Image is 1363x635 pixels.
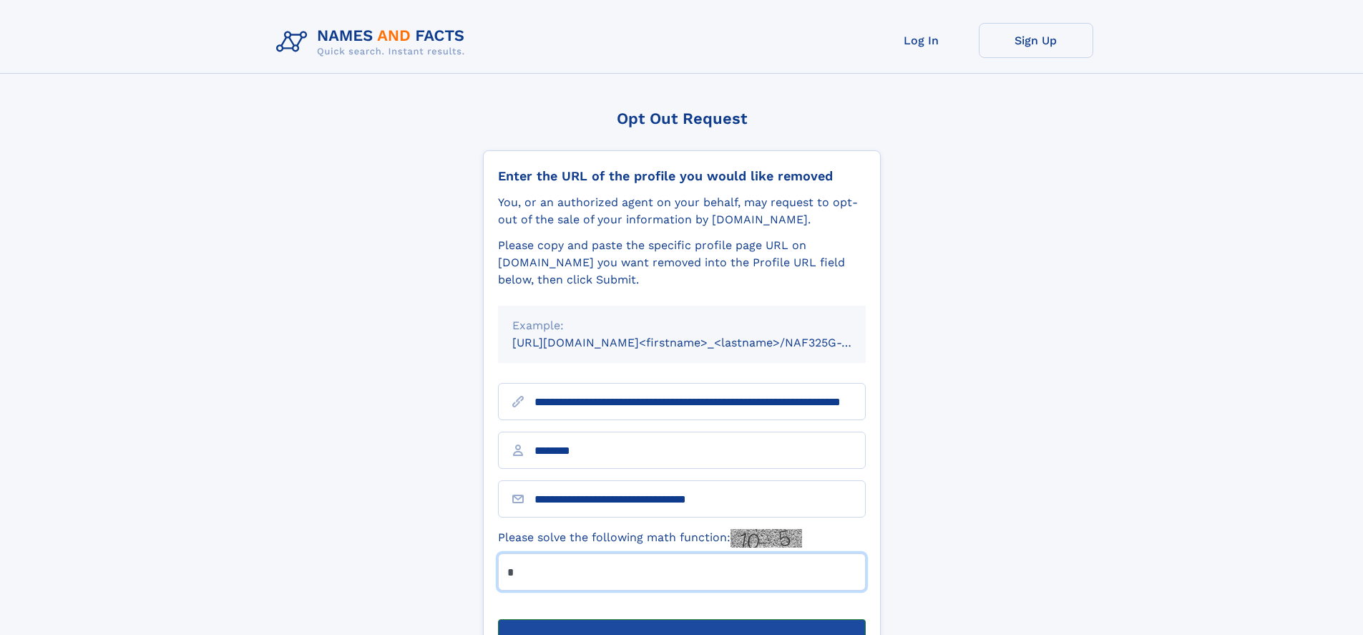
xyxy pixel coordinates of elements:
[498,168,866,184] div: Enter the URL of the profile you would like removed
[979,23,1093,58] a: Sign Up
[483,110,881,127] div: Opt Out Request
[512,317,851,334] div: Example:
[498,529,802,548] label: Please solve the following math function:
[512,336,893,349] small: [URL][DOMAIN_NAME]<firstname>_<lastname>/NAF325G-xxxxxxxx
[270,23,477,62] img: Logo Names and Facts
[498,237,866,289] div: Please copy and paste the specific profile page URL on [DOMAIN_NAME] you want removed into the Pr...
[498,194,866,228] div: You, or an authorized agent on your behalf, may request to opt-out of the sale of your informatio...
[864,23,979,58] a: Log In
